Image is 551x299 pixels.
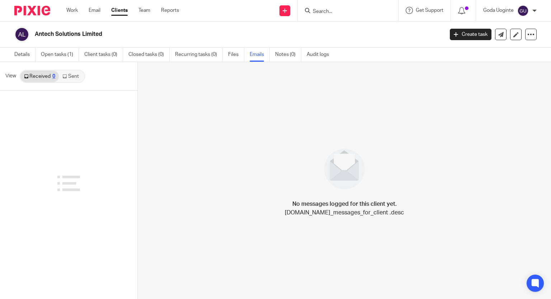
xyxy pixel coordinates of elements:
a: Sent [59,71,84,82]
img: image [320,144,369,194]
a: Reports [161,7,179,14]
a: Email [89,7,100,14]
img: svg%3E [14,27,29,42]
div: 0 [52,74,55,79]
p: Goda Uoginte [483,7,514,14]
h4: No messages logged for this client yet. [292,200,397,208]
a: Emails [250,48,270,62]
a: Create task [450,29,491,40]
img: svg%3E [517,5,529,16]
a: Clients [111,7,128,14]
h2: Antech Solutions Limited [35,30,358,38]
a: Team [138,7,150,14]
p: [DOMAIN_NAME]_messages_for_client .desc [285,208,404,217]
a: Client tasks (0) [84,48,123,62]
a: Open tasks (1) [41,48,79,62]
span: View [5,72,16,80]
span: Get Support [416,8,443,13]
img: Pixie [14,6,50,15]
a: Closed tasks (0) [128,48,170,62]
a: Received0 [20,71,59,82]
a: Work [66,7,78,14]
input: Search [312,9,377,15]
a: Recurring tasks (0) [175,48,223,62]
a: Notes (0) [275,48,301,62]
a: Files [228,48,244,62]
a: Details [14,48,36,62]
a: Audit logs [307,48,334,62]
